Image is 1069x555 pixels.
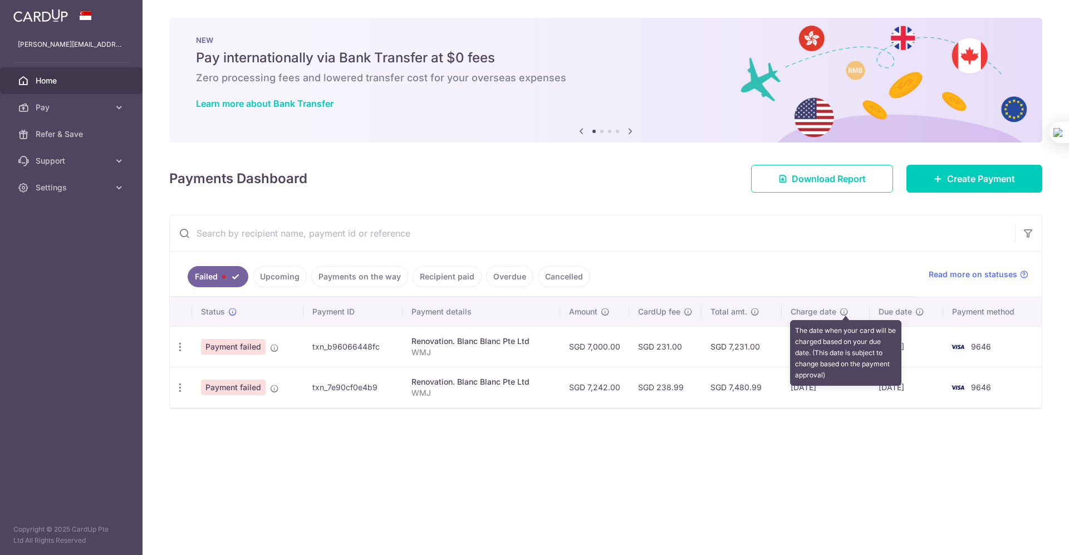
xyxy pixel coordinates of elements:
[790,320,901,386] div: The date when your card will be charged based on your due date. (This date is subject to change b...
[870,367,943,407] td: [DATE]
[486,266,533,287] a: Overdue
[413,266,482,287] a: Recipient paid
[751,165,893,193] a: Download Report
[311,266,408,287] a: Payments on the way
[36,102,109,113] span: Pay
[201,339,266,355] span: Payment failed
[196,36,1016,45] p: NEW
[929,269,1028,280] a: Read more on statuses
[411,376,551,387] div: Renovation. Blanc Blanc Pte Ltd
[560,326,629,367] td: SGD 7,000.00
[196,98,334,109] a: Learn more about Bank Transfer
[18,39,125,50] p: [PERSON_NAME][EMAIL_ADDRESS][DOMAIN_NAME]
[303,367,403,407] td: txn_7e90cf0e4b9
[947,172,1015,185] span: Create Payment
[906,165,1042,193] a: Create Payment
[411,336,551,347] div: Renovation. Blanc Blanc Pte Ltd
[169,169,307,189] h4: Payments Dashboard
[629,367,702,407] td: SGD 238.99
[201,306,225,317] span: Status
[36,155,109,166] span: Support
[971,342,991,351] span: 9646
[13,9,68,22] img: CardUp
[560,367,629,407] td: SGD 7,242.00
[538,266,590,287] a: Cancelled
[782,326,870,367] td: [DATE]
[792,172,866,185] span: Download Report
[36,182,109,193] span: Settings
[569,306,597,317] span: Amount
[791,306,836,317] span: Charge date
[929,269,1017,280] span: Read more on statuses
[196,49,1016,67] h5: Pay internationally via Bank Transfer at $0 fees
[411,387,551,399] p: WMJ
[710,306,747,317] span: Total amt.
[253,266,307,287] a: Upcoming
[196,71,1016,85] h6: Zero processing fees and lowered transfer cost for your overseas expenses
[36,75,109,86] span: Home
[36,129,109,140] span: Refer & Save
[782,367,870,407] td: [DATE]
[411,347,551,358] p: WMJ
[403,297,560,326] th: Payment details
[303,297,403,326] th: Payment ID
[303,326,403,367] td: txn_b96066448fc
[879,306,912,317] span: Due date
[947,340,969,353] img: Bank Card
[170,215,1015,251] input: Search by recipient name, payment id or reference
[188,266,248,287] a: Failed
[971,382,991,392] span: 9646
[702,326,782,367] td: SGD 7,231.00
[870,326,943,367] td: [DATE]
[169,18,1042,143] img: Bank transfer banner
[947,381,969,394] img: Bank Card
[702,367,782,407] td: SGD 7,480.99
[629,326,702,367] td: SGD 231.00
[201,380,266,395] span: Payment failed
[638,306,680,317] span: CardUp fee
[943,297,1042,326] th: Payment method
